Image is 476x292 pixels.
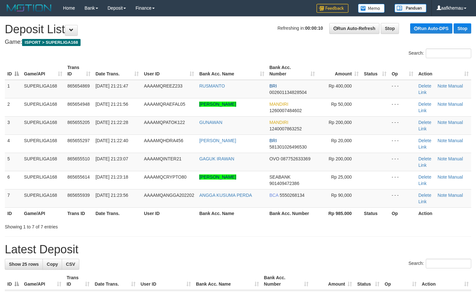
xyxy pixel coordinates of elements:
a: Note [438,120,447,125]
span: [DATE] 21:21:56 [96,102,128,107]
td: SUPERLIGA168 [21,171,65,189]
span: Copy 581301026496530 to clipboard [269,144,307,150]
span: Rp 25,000 [331,174,352,180]
th: Status: activate to sort column ascending [355,272,382,290]
h4: Game: [5,39,471,45]
span: CSV [66,262,75,267]
a: Note [438,174,447,180]
span: 865655614 [67,174,90,180]
a: RUSMANTO [199,83,225,88]
th: User ID: activate to sort column ascending [138,272,193,290]
a: GAGUK IRAWAN [199,156,234,161]
td: 2 [5,98,21,116]
span: Copy 002601134828504 to clipboard [269,90,307,95]
span: [DATE] 21:21:47 [96,83,128,88]
span: 865654948 [67,102,90,107]
span: AAAAMQRAEFAL05 [144,102,185,107]
th: Action [416,207,471,219]
a: Delete [418,174,431,180]
span: AAAAMQINTER21 [144,156,181,161]
td: - - - [389,116,416,134]
th: User ID [141,207,197,219]
label: Search: [409,259,471,268]
span: ISPORT > SUPERLIGA168 [22,39,81,46]
th: Amount: activate to sort column ascending [317,62,361,80]
th: Amount: activate to sort column ascending [311,272,355,290]
th: Action: activate to sort column ascending [416,62,471,80]
img: panduan.png [394,4,426,12]
td: - - - [389,153,416,171]
a: CSV [62,259,79,270]
img: MOTION_logo.png [5,3,53,13]
a: Delete [418,156,431,161]
th: ID: activate to sort column descending [5,272,21,290]
a: Note [438,193,447,198]
span: OVO [269,156,279,161]
td: - - - [389,80,416,98]
a: Note [438,83,447,88]
span: [DATE] 21:23:56 [96,193,128,198]
td: SUPERLIGA168 [21,134,65,153]
a: Copy [43,259,62,270]
span: AAAAMQHDRA456 [144,138,183,143]
span: Copy 087752633369 to clipboard [281,156,310,161]
span: AAAAMQANGGA202202 [144,193,194,198]
a: Delete [418,193,431,198]
span: [DATE] 21:23:18 [96,174,128,180]
td: - - - [389,98,416,116]
th: Game/API: activate to sort column ascending [21,272,64,290]
a: GUNAWAN [199,120,222,125]
span: Rp 20,000 [331,138,352,143]
img: Button%20Memo.svg [358,4,385,13]
th: Trans ID: activate to sort column ascending [64,272,92,290]
th: Bank Acc. Number: activate to sort column ascending [267,62,318,80]
a: Manual Link [418,193,463,204]
label: Search: [409,49,471,58]
th: Op [389,207,416,219]
td: SUPERLIGA168 [21,80,65,98]
th: Status: activate to sort column ascending [361,62,389,80]
td: SUPERLIGA168 [21,189,65,207]
input: Search: [426,49,471,58]
span: BRI [269,138,277,143]
a: Run Auto-DPS [410,23,452,34]
td: SUPERLIGA168 [21,153,65,171]
th: Bank Acc. Number: activate to sort column ascending [261,272,311,290]
a: Delete [418,102,431,107]
td: SUPERLIGA168 [21,98,65,116]
a: Delete [418,120,431,125]
a: Note [438,138,447,143]
a: Delete [418,138,431,143]
a: Delete [418,83,431,88]
span: AAAAMQREEZ233 [144,83,183,88]
th: Game/API [21,207,65,219]
span: [DATE] 21:23:07 [96,156,128,161]
span: Rp 50,000 [331,102,352,107]
a: Manual Link [418,138,463,150]
a: Run Auto-Refresh [329,23,379,34]
td: - - - [389,189,416,207]
th: Date Trans.: activate to sort column ascending [92,272,138,290]
td: SUPERLIGA168 [21,116,65,134]
th: Bank Acc. Number [267,207,318,219]
a: [PERSON_NAME] [199,138,236,143]
a: Manual Link [418,102,463,113]
strong: 00:00:10 [305,26,323,31]
th: Action: activate to sort column ascending [419,272,471,290]
th: Game/API: activate to sort column ascending [21,62,65,80]
td: 7 [5,189,21,207]
span: Rp 200,000 [329,120,352,125]
span: Copy 1240007863252 to clipboard [269,126,302,131]
span: MANDIRI [269,120,288,125]
span: Copy 5550268134 to clipboard [280,193,305,198]
span: Refreshing in: [277,26,323,31]
span: 865654869 [67,83,90,88]
img: Feedback.jpg [316,4,348,13]
td: 6 [5,171,21,189]
span: MANDIRI [269,102,288,107]
th: Date Trans.: activate to sort column ascending [93,62,142,80]
a: Manual Link [418,156,463,168]
a: Manual Link [418,174,463,186]
span: [DATE] 21:22:28 [96,120,128,125]
th: Bank Acc. Name: activate to sort column ascending [197,62,267,80]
